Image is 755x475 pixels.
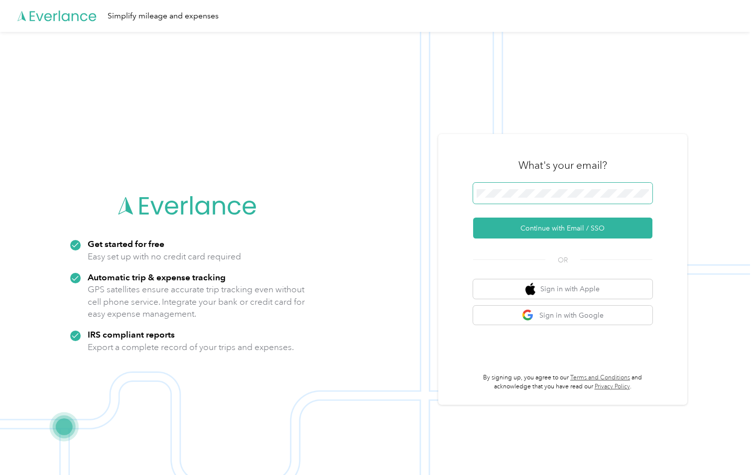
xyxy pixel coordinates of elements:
strong: Get started for free [88,238,164,249]
strong: Automatic trip & expense tracking [88,272,226,282]
button: apple logoSign in with Apple [473,279,652,299]
img: apple logo [525,283,535,295]
img: google logo [522,309,534,322]
p: Export a complete record of your trips and expenses. [88,341,294,354]
p: Easy set up with no credit card required [88,250,241,263]
p: By signing up, you agree to our and acknowledge that you have read our . [473,373,652,391]
a: Terms and Conditions [570,374,630,381]
span: OR [545,255,580,265]
div: Simplify mileage and expenses [108,10,219,22]
button: Continue with Email / SSO [473,218,652,238]
button: google logoSign in with Google [473,306,652,325]
a: Privacy Policy [595,383,630,390]
h3: What's your email? [518,158,607,172]
p: GPS satellites ensure accurate trip tracking even without cell phone service. Integrate your bank... [88,283,305,320]
strong: IRS compliant reports [88,329,175,340]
